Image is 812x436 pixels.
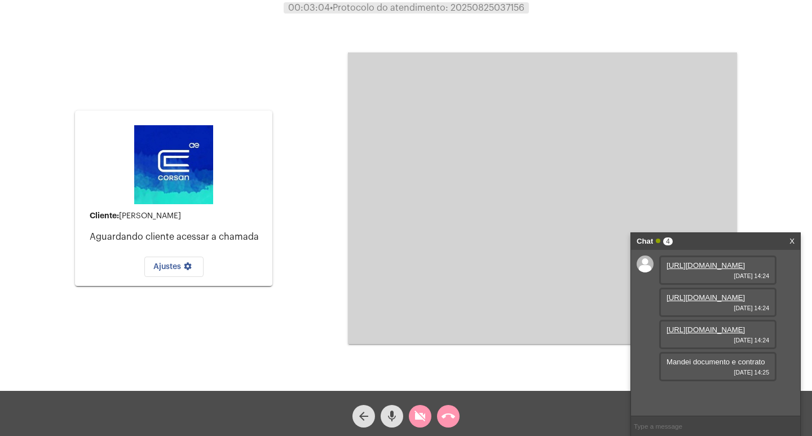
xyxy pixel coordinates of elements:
[385,409,399,423] mat-icon: mic
[789,233,795,250] a: X
[663,237,673,245] span: 4
[330,3,524,12] span: Protocolo do atendimento: 20250825037156
[667,293,745,302] a: [URL][DOMAIN_NAME]
[288,3,330,12] span: 00:03:04
[357,409,370,423] mat-icon: arrow_back
[90,212,263,221] div: [PERSON_NAME]
[144,257,204,277] button: Ajustes
[90,212,119,219] strong: Cliente:
[181,262,195,275] mat-icon: settings
[637,233,653,250] strong: Chat
[90,232,263,242] p: Aguardando cliente acessar a chamada
[667,325,745,334] a: [URL][DOMAIN_NAME]
[656,239,660,243] span: Online
[134,125,213,204] img: d4669ae0-8c07-2337-4f67-34b0df7f5ae4.jpeg
[631,416,800,436] input: Type a message
[667,369,769,376] span: [DATE] 14:25
[153,263,195,271] span: Ajustes
[667,337,769,343] span: [DATE] 14:24
[442,409,455,423] mat-icon: call_end
[330,3,333,12] span: •
[667,261,745,270] a: [URL][DOMAIN_NAME]
[667,272,769,279] span: [DATE] 14:24
[667,305,769,311] span: [DATE] 14:24
[413,409,427,423] mat-icon: videocam_off
[667,358,765,366] span: Mandei documento e contrato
